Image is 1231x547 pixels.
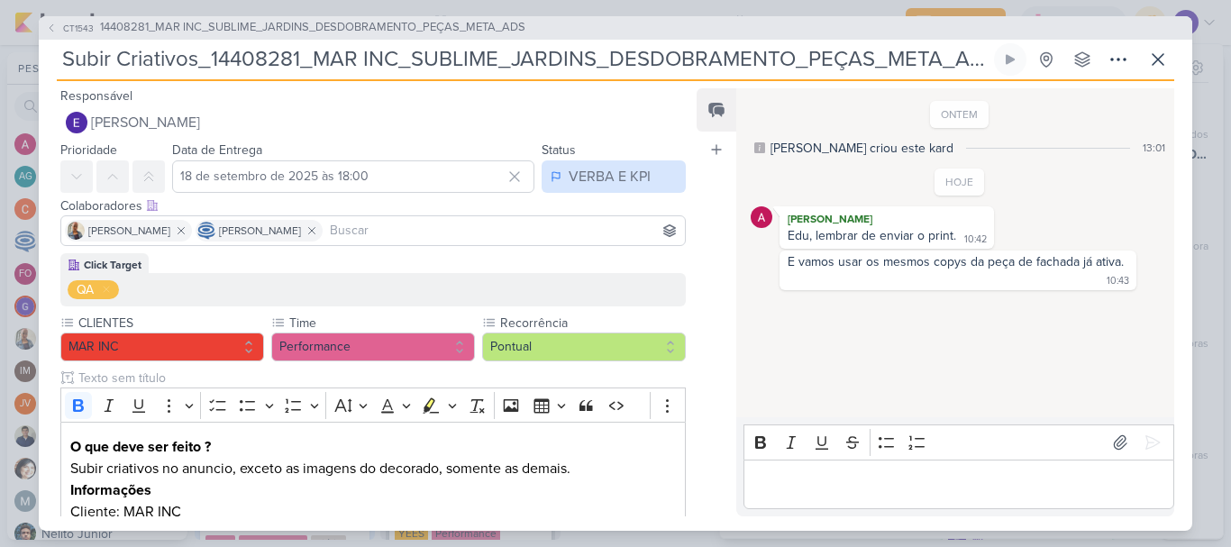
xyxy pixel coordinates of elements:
[287,314,475,333] label: Time
[482,333,686,361] button: Pontual
[60,196,686,215] div: Colaboradores
[77,280,94,299] div: QA
[60,142,117,158] label: Prioridade
[569,166,651,187] div: VERBA E KPI
[66,112,87,133] img: Eduardo Quaresma
[88,223,170,239] span: [PERSON_NAME]
[84,257,141,273] div: Click Target
[75,369,686,387] input: Texto sem título
[60,387,686,423] div: Editor toolbar
[77,314,264,333] label: CLIENTES
[771,139,953,158] div: [PERSON_NAME] criou este kard
[743,424,1174,460] div: Editor toolbar
[788,254,1124,269] div: E vamos usar os mesmos copys da peça de fachada já ativa.
[542,142,576,158] label: Status
[751,206,772,228] img: Alessandra Gomes
[91,112,200,133] span: [PERSON_NAME]
[326,220,681,242] input: Buscar
[60,333,264,361] button: MAR INC
[743,460,1174,509] div: Editor editing area: main
[60,106,686,139] button: [PERSON_NAME]
[271,333,475,361] button: Performance
[70,501,676,523] p: Cliente: MAR INC
[70,481,151,499] strong: Informações
[70,458,676,479] p: Subir criativos no anuncio, exceto as imagens do decorado, somente as demais.
[783,210,990,228] div: [PERSON_NAME]
[964,232,987,247] div: 10:42
[57,43,990,76] input: Kard Sem Título
[788,228,956,243] div: Edu, lembrar de enviar o print.
[1143,140,1165,156] div: 13:01
[542,160,686,193] button: VERBA E KPI
[172,142,262,158] label: Data de Entrega
[1003,52,1017,67] div: Ligar relógio
[172,160,534,193] input: Select a date
[219,223,301,239] span: [PERSON_NAME]
[70,438,211,456] strong: O que deve ser feito ?
[67,222,85,240] img: Iara Santos
[60,88,132,104] label: Responsável
[498,314,686,333] label: Recorrência
[1107,274,1129,288] div: 10:43
[197,222,215,240] img: Caroline Traven De Andrade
